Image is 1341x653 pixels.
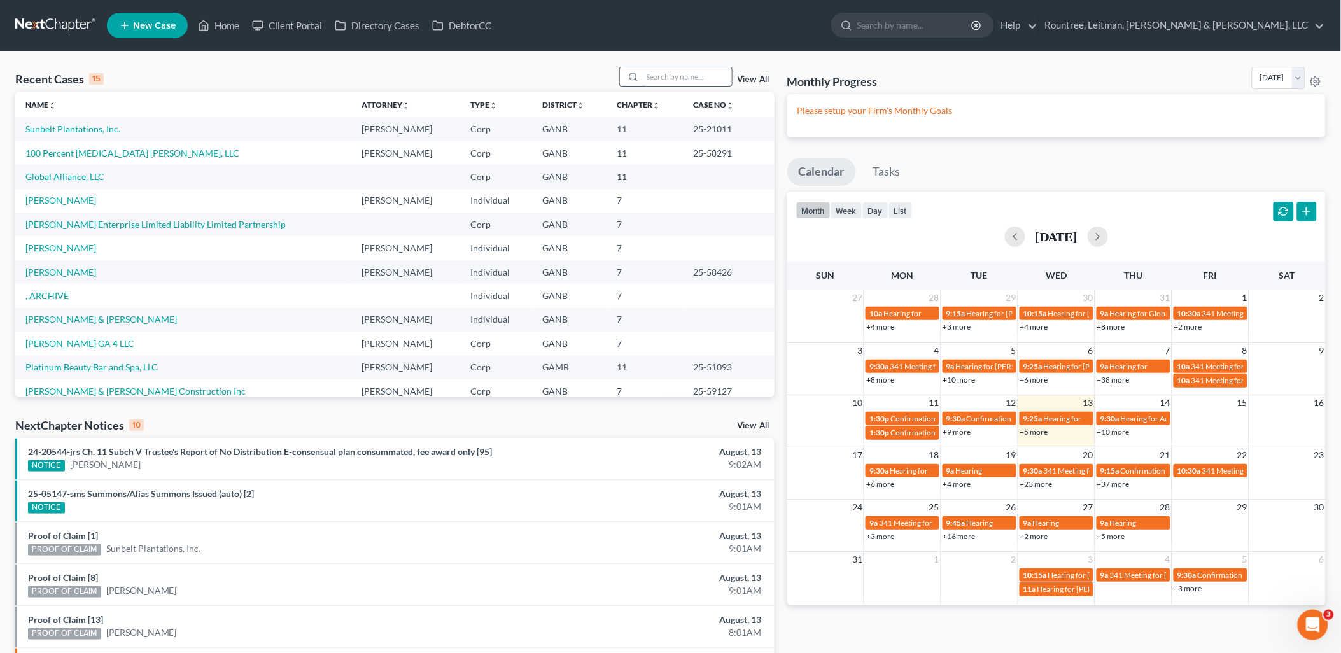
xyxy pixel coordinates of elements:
div: August, 13 [526,530,762,542]
span: 3 [1324,610,1334,620]
span: 20 [1082,447,1095,463]
i: unfold_more [48,102,56,109]
td: Corp [460,141,532,165]
div: PROOF OF CLAIM [28,628,101,640]
span: 21 [1159,447,1172,463]
td: Corp [460,379,532,403]
span: 11a [1023,584,1036,594]
span: 9a [1023,518,1032,528]
button: list [888,202,913,219]
span: 10:30a [1177,466,1201,475]
td: [PERSON_NAME] [351,141,460,165]
a: Directory Cases [328,14,426,37]
div: August, 13 [526,488,762,500]
span: 10a [869,309,882,318]
a: +3 more [943,322,971,332]
span: Confirmation Hearing [967,414,1040,423]
a: Chapterunfold_more [617,100,660,109]
span: 9 [1318,343,1326,358]
td: GAMB [532,356,607,379]
td: Individual [460,189,532,213]
span: 5 [1241,552,1249,567]
span: New Case [133,21,176,31]
i: unfold_more [489,102,497,109]
span: 341 Meeting for [1202,309,1256,318]
span: Wed [1046,270,1067,281]
td: [PERSON_NAME] [351,236,460,260]
span: Sat [1279,270,1295,281]
a: Platinum Beauty Bar and Spa, LLC [25,362,158,372]
span: 23 [1313,447,1326,463]
td: 25-59127 [683,379,775,403]
a: Calendar [787,158,856,186]
a: +8 more [1097,322,1125,332]
a: [PERSON_NAME] [70,458,141,471]
span: 9:30a [869,466,888,475]
h2: [DATE] [1036,230,1078,243]
td: 11 [607,165,683,188]
span: 9:30a [1100,414,1120,423]
td: 7 [607,284,683,307]
span: 22 [1236,447,1249,463]
div: Recent Cases [15,71,104,87]
span: 4 [1164,552,1172,567]
span: 9:30a [869,362,888,371]
button: month [796,202,831,219]
div: 8:01AM [526,626,762,639]
a: +37 more [1097,479,1130,489]
a: +4 more [866,322,894,332]
span: 9a [869,518,878,528]
span: 9a [1100,362,1109,371]
div: 15 [89,73,104,85]
iframe: Intercom live chat [1298,610,1328,640]
a: Proof of Claim [8] [28,572,98,583]
td: 11 [607,117,683,141]
span: Mon [892,270,914,281]
a: Sunbelt Plantations, Inc. [25,123,120,134]
a: [PERSON_NAME] & [PERSON_NAME] Construction Inc [25,386,246,397]
a: +9 more [943,427,971,437]
span: 341 Meeting for [890,362,943,371]
button: day [862,202,888,219]
span: 16 [1313,395,1326,411]
td: Individual [460,236,532,260]
a: +10 more [1097,427,1130,437]
span: 28 [1159,500,1172,515]
span: 6 [1318,552,1326,567]
span: 3 [856,343,864,358]
span: Hearing for Adventure Coast, LLC [1121,414,1232,423]
a: [PERSON_NAME] [106,584,177,597]
span: 10a [1177,376,1190,385]
span: 1:30p [869,414,889,423]
td: GANB [532,213,607,236]
span: 18 [928,447,941,463]
div: PROOF OF CLAIM [28,544,101,556]
td: Individual [460,308,532,332]
a: +5 more [1097,531,1125,541]
a: Rountree, Leitman, [PERSON_NAME] & [PERSON_NAME], LLC [1039,14,1325,37]
td: [PERSON_NAME] [351,260,460,284]
span: 9a [1100,570,1109,580]
a: +3 more [1174,584,1202,593]
a: Tasks [862,158,912,186]
a: +16 more [943,531,976,541]
td: GANB [532,260,607,284]
span: Hearing for [PERSON_NAME] [967,309,1066,318]
span: 9:30a [1177,570,1197,580]
span: Confirmation hearing for [PERSON_NAME] [890,414,1035,423]
span: 30 [1082,290,1095,305]
span: 28 [928,290,941,305]
a: +4 more [943,479,971,489]
span: 9a [946,362,955,371]
span: 29 [1236,500,1249,515]
span: 9a [1100,309,1109,318]
span: 7 [1164,343,1172,358]
td: 11 [607,141,683,165]
span: Hearing for [1110,362,1148,371]
span: 10:15a [1023,309,1047,318]
a: +6 more [1020,375,1048,384]
span: 9:25a [1023,362,1043,371]
div: NOTICE [28,502,65,514]
td: Individual [460,260,532,284]
span: Hearing for [PERSON_NAME] [1048,309,1148,318]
